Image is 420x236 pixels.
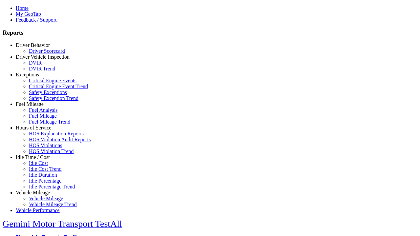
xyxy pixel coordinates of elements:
[16,125,51,130] a: Hours of Service
[16,5,29,11] a: Home
[16,154,50,160] a: Idle Time / Cost
[29,89,67,95] a: Safety Exceptions
[29,166,62,172] a: Idle Cost Trend
[29,66,55,71] a: DVIR Trend
[29,78,76,83] a: Critical Engine Events
[29,178,61,184] a: Idle Percentage
[29,107,58,113] a: Fuel Analysis
[29,172,57,178] a: Idle Duration
[29,143,62,148] a: HOS Violations
[29,137,91,142] a: HOS Violation Audit Reports
[16,11,41,17] a: My GeoTab
[3,219,122,229] a: Gemini Motor Transport TestAll
[29,95,78,101] a: Safety Exception Trend
[16,54,70,60] a: Driver Vehicle Inspection
[29,148,74,154] a: HOS Violation Trend
[29,60,42,66] a: DVIR
[16,207,60,213] a: Vehicle Performance
[16,42,50,48] a: Driver Behavior
[16,101,44,107] a: Fuel Mileage
[3,29,417,36] h3: Reports
[29,48,65,54] a: Driver Scorecard
[29,184,75,189] a: Idle Percentage Trend
[29,113,57,119] a: Fuel Mileage
[29,196,63,201] a: Vehicle Mileage
[16,72,39,77] a: Exceptions
[16,190,50,195] a: Vehicle Mileage
[29,84,88,89] a: Critical Engine Event Trend
[16,17,56,23] a: Feedback / Support
[29,160,48,166] a: Idle Cost
[29,131,84,136] a: HOS Explanation Reports
[29,119,70,125] a: Fuel Mileage Trend
[29,202,77,207] a: Vehicle Mileage Trend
